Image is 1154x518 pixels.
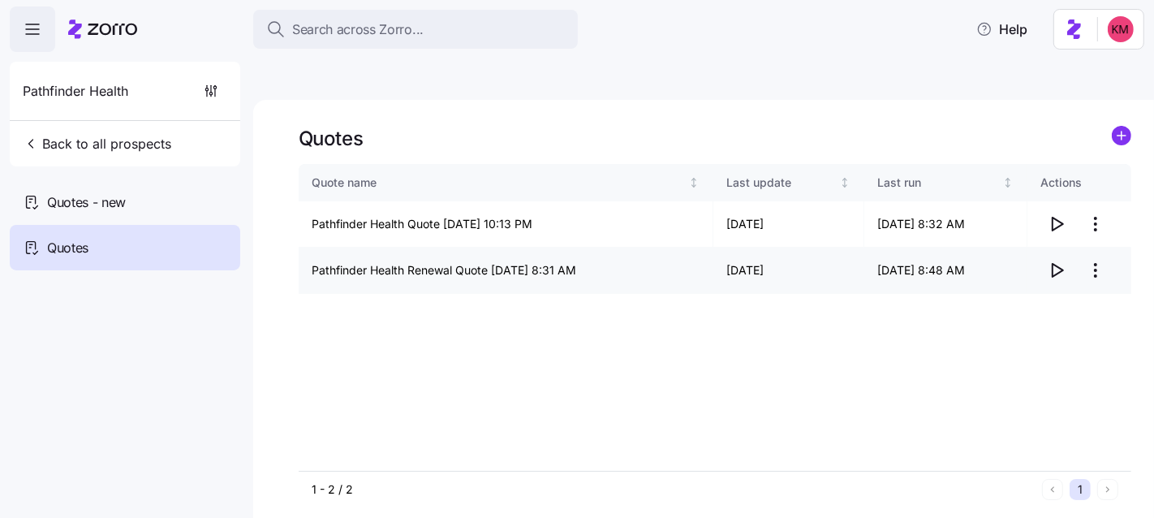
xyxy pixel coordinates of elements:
button: Back to all prospects [16,127,178,160]
th: Last updateNot sorted [713,164,864,201]
a: add icon [1112,126,1131,151]
span: Help [976,19,1027,39]
button: Previous page [1042,479,1063,500]
span: Pathfinder Health [23,81,128,101]
td: Pathfinder Health Quote [DATE] 10:13 PM [299,201,713,248]
button: Next page [1097,479,1118,500]
div: Not sorted [839,177,850,188]
td: [DATE] 8:48 AM [864,248,1027,294]
div: Last update [726,174,836,192]
td: [DATE] [713,248,864,294]
div: 1 - 2 / 2 [312,481,1036,498]
span: Quotes - new [47,192,126,213]
div: Quote name [312,174,686,192]
button: Search across Zorro... [253,10,578,49]
div: Not sorted [1002,177,1014,188]
img: 8fbd33f679504da1795a6676107ffb9e [1108,16,1134,42]
span: Back to all prospects [23,134,171,153]
td: [DATE] 8:32 AM [864,201,1027,248]
div: Actions [1040,174,1118,192]
button: 1 [1070,479,1091,500]
th: Last runNot sorted [864,164,1027,201]
a: Quotes [10,225,240,270]
th: Quote nameNot sorted [299,164,713,201]
td: [DATE] [713,201,864,248]
div: Not sorted [688,177,700,188]
a: Quotes - new [10,179,240,225]
span: Quotes [47,238,88,258]
svg: add icon [1112,126,1131,145]
td: Pathfinder Health Renewal Quote [DATE] 8:31 AM [299,248,713,294]
span: Search across Zorro... [292,19,424,40]
button: Help [963,13,1040,45]
div: Last run [877,174,999,192]
h1: Quotes [299,126,363,151]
